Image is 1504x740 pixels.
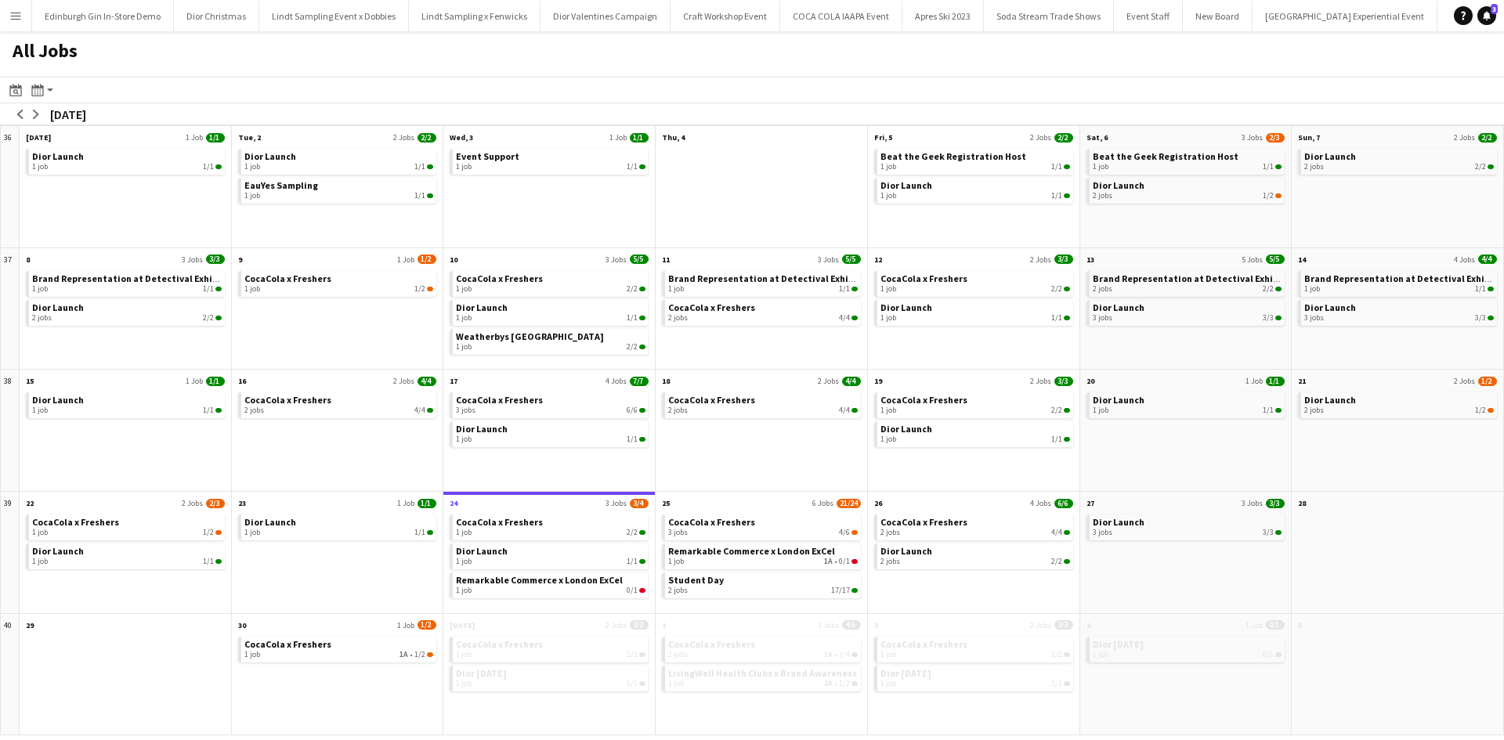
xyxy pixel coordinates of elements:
[1304,162,1324,171] span: 2 jobs
[880,650,896,659] span: 1 job
[880,284,896,294] span: 1 job
[1488,287,1494,291] span: 1/1
[456,301,508,313] span: Dior Launch
[1,126,20,248] div: 36
[839,284,850,294] span: 1/1
[1093,150,1238,162] span: Beat the Geek Registration Host
[1093,301,1144,313] span: Dior Launch
[1093,313,1112,323] span: 3 jobs
[627,557,638,566] span: 1/1
[1253,1,1437,31] button: [GEOGRAPHIC_DATA] Experiential Event
[880,394,967,406] span: CocaCola x Freshers
[839,406,850,415] span: 4/4
[456,572,645,595] a: Remarkable Commerce x London ExCel1 job0/1
[662,132,685,143] span: Thu, 4
[630,133,649,143] span: 1/1
[668,543,858,566] a: Remarkable Commerce x London ExCel1 job1A•0/1
[456,342,472,352] span: 1 job
[668,574,724,586] span: Student Day
[1093,650,1108,659] span: 1 job
[456,586,472,595] span: 1 job
[456,271,645,294] a: CocaCola x Freshers1 job2/2
[880,162,896,171] span: 1 job
[32,394,84,406] span: Dior Launch
[456,284,472,294] span: 1 job
[1051,650,1062,659] span: 2/2
[902,1,984,31] button: Apres Ski 2023
[450,132,473,143] span: Wed, 3
[1093,528,1112,537] span: 3 jobs
[880,178,1070,200] a: Dior Launch1 job1/1
[1304,313,1324,323] span: 3 jobs
[668,557,684,566] span: 1 job
[203,313,214,323] span: 2/2
[880,191,896,200] span: 1 job
[32,516,119,528] span: CocaCola x Freshers
[456,667,507,679] span: Dior October 2025
[839,557,850,566] span: 0/1
[32,557,48,566] span: 1 job
[839,528,850,537] span: 4/6
[831,586,850,595] span: 17/17
[1064,287,1070,291] span: 2/2
[880,271,1070,294] a: CocaCola x Freshers1 job2/2
[244,149,434,171] a: Dior Launch1 job1/1
[414,284,425,294] span: 1/2
[780,1,902,31] button: COCA COLA IAAPA Event
[456,300,645,323] a: Dior Launch1 job1/1
[540,1,671,31] button: Dior Valentines Campaign
[1093,300,1282,323] a: Dior Launch3 jobs3/3
[203,162,214,171] span: 1/1
[1304,392,1494,415] a: Dior Launch2 jobs1/2
[1298,254,1306,265] span: 14
[418,254,436,264] span: 1/2
[203,284,214,294] span: 1/1
[244,394,331,406] span: CocaCola x Freshers
[668,313,688,323] span: 2 jobs
[668,273,876,284] span: Brand Representation at Detectival Exhibition
[1051,528,1062,537] span: 4/4
[26,254,30,265] span: 8
[1051,284,1062,294] span: 2/2
[259,1,409,31] button: Lindt Sampling Event x Dobbies
[244,637,434,659] a: CocaCola x Freshers1 job1A•1/2
[880,557,900,566] span: 2 jobs
[824,679,833,688] span: 2A
[668,394,755,406] span: CocaCola x Freshers
[1266,133,1285,143] span: 2/3
[397,254,414,265] span: 1 Job
[880,666,1070,688] a: Dior [DATE]1 job1/1
[880,150,1026,162] span: Beat the Geek Registration Host
[456,406,475,415] span: 3 jobs
[1051,435,1062,444] span: 1/1
[1051,679,1062,688] span: 1/1
[639,345,645,349] span: 2/2
[1304,300,1494,323] a: Dior Launch3 jobs3/3
[203,528,214,537] span: 1/2
[418,133,436,143] span: 2/2
[244,528,260,537] span: 1 job
[1263,406,1274,415] span: 1/1
[1093,638,1144,650] span: Dior October 2025
[668,557,858,566] div: •
[427,164,433,169] span: 1/1
[627,586,638,595] span: 0/1
[32,543,222,566] a: Dior Launch1 job1/1
[456,150,519,162] span: Event Support
[1263,528,1274,537] span: 3/3
[32,150,84,162] span: Dior Launch
[1488,316,1494,320] span: 3/3
[456,394,543,406] span: CocaCola x Freshers
[1491,4,1498,14] span: 3
[630,254,649,264] span: 5/5
[668,667,857,679] span: LivingWell Health Clubs x Brand Awareness
[880,406,896,415] span: 1 job
[238,132,261,143] span: Tue, 2
[627,435,638,444] span: 1/1
[668,516,755,528] span: CocaCola x Freshers
[1454,132,1475,143] span: 2 Jobs
[456,557,472,566] span: 1 job
[851,287,858,291] span: 1/1
[32,545,84,557] span: Dior Launch
[1093,273,1300,284] span: Brand Representation at Detectival Exhibition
